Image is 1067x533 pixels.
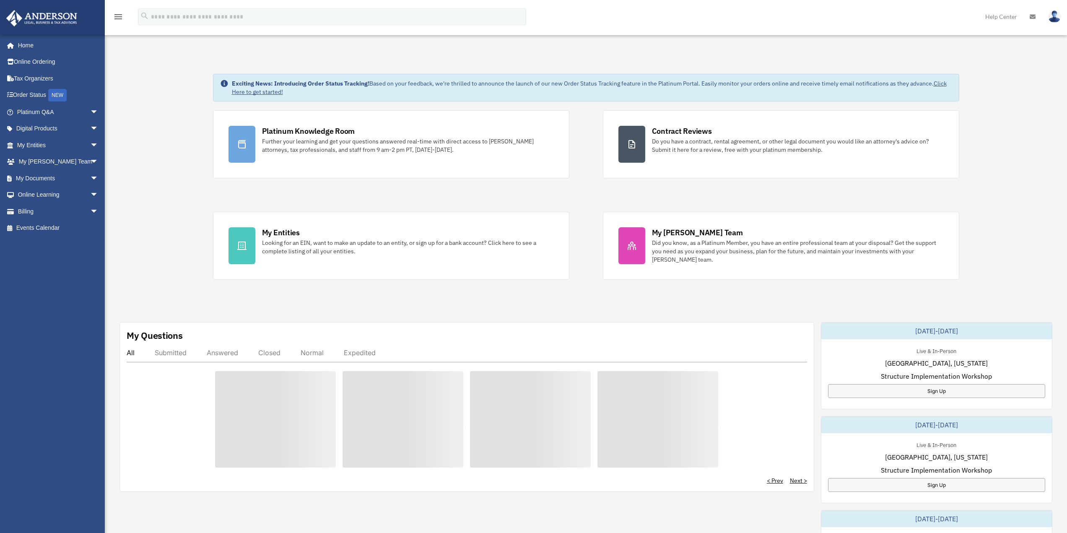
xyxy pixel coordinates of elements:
span: arrow_drop_down [90,120,107,138]
a: Tax Organizers [6,70,111,87]
span: arrow_drop_down [90,153,107,171]
span: Structure Implementation Workshop [881,465,992,475]
div: All [127,348,135,357]
div: Expedited [344,348,376,357]
div: Looking for an EIN, want to make an update to an entity, or sign up for a bank account? Click her... [262,239,554,255]
div: Closed [258,348,280,357]
div: Based on your feedback, we're thrilled to announce the launch of our new Order Status Tracking fe... [232,79,952,96]
div: Do you have a contract, rental agreement, or other legal document you would like an attorney's ad... [652,137,944,154]
div: NEW [48,89,67,101]
a: Online Learningarrow_drop_down [6,187,111,203]
div: My Questions [127,329,183,342]
div: My [PERSON_NAME] Team [652,227,743,238]
a: My [PERSON_NAME] Team Did you know, as a Platinum Member, you have an entire professional team at... [603,212,959,280]
span: arrow_drop_down [90,187,107,204]
span: Structure Implementation Workshop [881,371,992,381]
div: Live & In-Person [910,346,963,355]
a: Order StatusNEW [6,87,111,104]
a: menu [113,15,123,22]
span: arrow_drop_down [90,203,107,220]
a: My Documentsarrow_drop_down [6,170,111,187]
div: [DATE]-[DATE] [821,416,1052,433]
span: [GEOGRAPHIC_DATA], [US_STATE] [885,452,988,462]
a: Contract Reviews Do you have a contract, rental agreement, or other legal document you would like... [603,110,959,178]
div: Submitted [155,348,187,357]
a: Online Ordering [6,54,111,70]
a: Platinum Knowledge Room Further your learning and get your questions answered real-time with dire... [213,110,569,178]
div: My Entities [262,227,300,238]
a: < Prev [767,476,783,485]
a: Events Calendar [6,220,111,237]
img: Anderson Advisors Platinum Portal [4,10,80,26]
div: Live & In-Person [910,440,963,449]
div: Answered [207,348,238,357]
img: User Pic [1048,10,1061,23]
div: Contract Reviews [652,126,712,136]
i: menu [113,12,123,22]
a: Sign Up [828,384,1045,398]
span: arrow_drop_down [90,137,107,154]
div: [DATE]-[DATE] [821,322,1052,339]
a: Billingarrow_drop_down [6,203,111,220]
i: search [140,11,149,21]
a: My Entities Looking for an EIN, want to make an update to an entity, or sign up for a bank accoun... [213,212,569,280]
strong: Exciting News: Introducing Order Status Tracking! [232,80,369,87]
div: Further your learning and get your questions answered real-time with direct access to [PERSON_NAM... [262,137,554,154]
span: [GEOGRAPHIC_DATA], [US_STATE] [885,358,988,368]
a: Platinum Q&Aarrow_drop_down [6,104,111,120]
span: arrow_drop_down [90,104,107,121]
div: Did you know, as a Platinum Member, you have an entire professional team at your disposal? Get th... [652,239,944,264]
a: My Entitiesarrow_drop_down [6,137,111,153]
a: Digital Productsarrow_drop_down [6,120,111,137]
div: [DATE]-[DATE] [821,510,1052,527]
div: Normal [301,348,324,357]
a: Sign Up [828,478,1045,492]
div: Platinum Knowledge Room [262,126,355,136]
span: arrow_drop_down [90,170,107,187]
a: Click Here to get started! [232,80,947,96]
a: My [PERSON_NAME] Teamarrow_drop_down [6,153,111,170]
a: Next > [790,476,807,485]
a: Home [6,37,107,54]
